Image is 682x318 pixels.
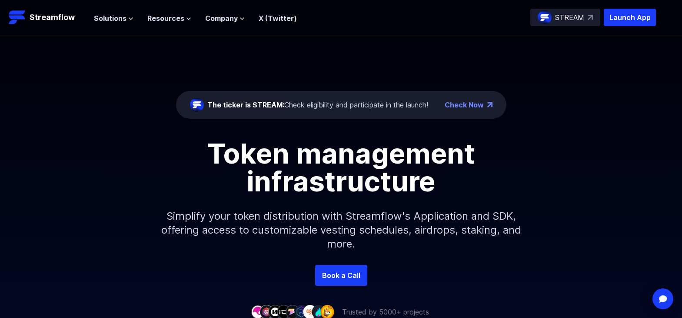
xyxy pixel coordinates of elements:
[652,288,673,309] div: Open Intercom Messenger
[342,307,429,317] p: Trusted by 5000+ projects
[205,13,245,23] button: Company
[154,195,528,265] p: Simplify your token distribution with Streamflow's Application and SDK, offering access to custom...
[94,13,126,23] span: Solutions
[146,140,537,195] h1: Token management infrastructure
[604,9,656,26] button: Launch App
[147,13,184,23] span: Resources
[9,9,85,26] a: Streamflow
[445,100,484,110] a: Check Now
[588,15,593,20] img: top-right-arrow.svg
[207,100,284,109] span: The ticker is STREAM:
[530,9,600,26] a: STREAM
[30,11,75,23] p: Streamflow
[147,13,191,23] button: Resources
[9,9,26,26] img: Streamflow Logo
[538,10,552,24] img: streamflow-logo-circle.png
[487,102,492,107] img: top-right-arrow.png
[555,12,584,23] p: STREAM
[207,100,428,110] div: Check eligibility and participate in the launch!
[205,13,238,23] span: Company
[315,265,367,286] a: Book a Call
[94,13,133,23] button: Solutions
[259,14,297,23] a: X (Twitter)
[190,98,204,112] img: streamflow-logo-circle.png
